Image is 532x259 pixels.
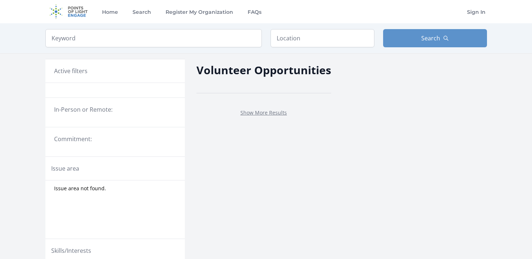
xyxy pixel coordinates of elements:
legend: Issue area [51,164,79,173]
legend: Skills/Interests [51,246,91,255]
button: Search [383,29,487,47]
span: Search [421,34,440,43]
h3: Active filters [54,67,88,75]
legend: Commitment: [54,135,176,143]
a: Show More Results [240,109,287,116]
input: Keyword [45,29,262,47]
legend: In-Person or Remote: [54,105,176,114]
h2: Volunteer Opportunities [196,62,331,78]
span: Issue area not found. [54,185,106,192]
input: Location [271,29,374,47]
